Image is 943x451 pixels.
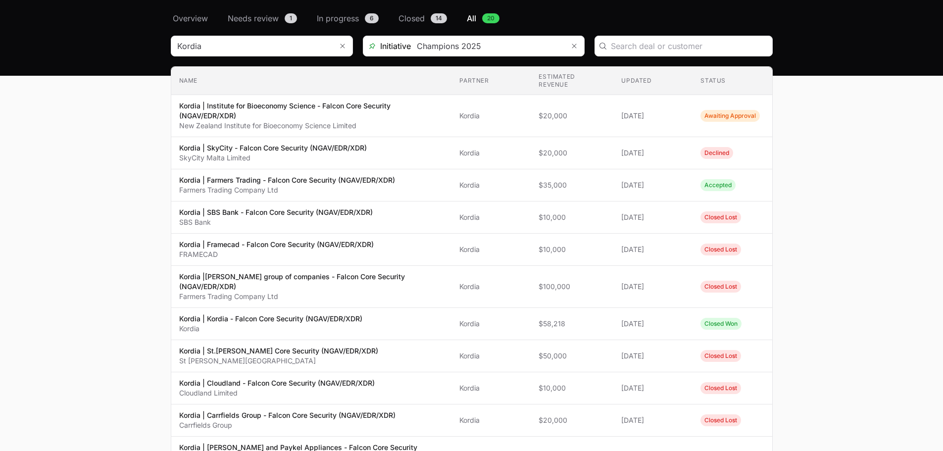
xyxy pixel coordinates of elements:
[179,356,378,366] p: St [PERSON_NAME][GEOGRAPHIC_DATA]
[539,148,605,158] span: $20,000
[621,245,685,254] span: [DATE]
[179,175,395,185] p: Kordia | Farmers Trading - Falcon Core Security (NGAV/EDR/XDR)
[621,148,685,158] span: [DATE]
[539,383,605,393] span: $10,000
[179,121,444,131] p: New Zealand Institute for Bioeconomy Science Limited
[315,12,381,24] a: In progress6
[171,67,452,95] th: Name
[459,180,523,190] span: Kordia
[539,319,605,329] span: $58,218
[621,212,685,222] span: [DATE]
[539,415,605,425] span: $20,000
[179,346,378,356] p: Kordia | St.[PERSON_NAME] Core Security (NGAV/EDR/XDR)
[179,250,374,259] p: FRAMECAD
[621,180,685,190] span: [DATE]
[179,217,373,227] p: SBS Bank
[531,67,613,95] th: Estimated revenue
[459,148,523,158] span: Kordia
[459,383,523,393] span: Kordia
[179,185,395,195] p: Farmers Trading Company Ltd
[228,12,279,24] span: Needs review
[411,36,564,56] input: Search initiatives
[459,351,523,361] span: Kordia
[179,292,444,301] p: Farmers Trading Company Ltd
[539,111,605,121] span: $20,000
[459,415,523,425] span: Kordia
[539,245,605,254] span: $10,000
[179,388,375,398] p: Cloudland Limited
[621,319,685,329] span: [DATE]
[179,143,367,153] p: Kordia | SkyCity - Falcon Core Security (NGAV/EDR/XDR)
[179,324,362,334] p: Kordia
[365,13,379,23] span: 6
[459,245,523,254] span: Kordia
[459,111,523,121] span: Kordia
[317,12,359,24] span: In progress
[459,212,523,222] span: Kordia
[179,378,375,388] p: Kordia | Cloudland - Falcon Core Security (NGAV/EDR/XDR)
[621,351,685,361] span: [DATE]
[226,12,299,24] a: Needs review1
[398,12,425,24] span: Closed
[173,12,208,24] span: Overview
[482,13,499,23] span: 20
[539,351,605,361] span: $50,000
[179,410,396,420] p: Kordia | Carrfields Group - Falcon Core Security (NGAV/EDR/XDR)
[451,67,531,95] th: Partner
[459,319,523,329] span: Kordia
[179,153,367,163] p: SkyCity Malta Limited
[171,36,333,56] input: Search partner
[179,101,444,121] p: Kordia | Institute for Bioeconomy Science - Falcon Core Security (NGAV/EDR/XDR)
[693,67,772,95] th: Status
[613,67,693,95] th: Updated
[285,13,297,23] span: 1
[621,383,685,393] span: [DATE]
[539,180,605,190] span: $35,000
[179,207,373,217] p: Kordia | SBS Bank - Falcon Core Security (NGAV/EDR/XDR)
[179,272,444,292] p: Kordia |[PERSON_NAME] group of companies - Falcon Core Security (NGAV/EDR/XDR)
[171,12,210,24] a: Overview
[465,12,501,24] a: All20
[611,40,766,52] input: Search deal or customer
[179,240,374,250] p: Kordia | Framecad - Falcon Core Security (NGAV/EDR/XDR)
[333,36,352,56] button: Remove
[363,40,411,52] span: Initiative
[621,282,685,292] span: [DATE]
[171,12,773,24] nav: Deals navigation
[621,415,685,425] span: [DATE]
[459,282,523,292] span: Kordia
[539,282,605,292] span: $100,000
[467,12,476,24] span: All
[397,12,449,24] a: Closed14
[621,111,685,121] span: [DATE]
[539,212,605,222] span: $10,000
[564,36,584,56] button: Remove
[179,420,396,430] p: Carrfields Group
[179,314,362,324] p: Kordia | Kordia - Falcon Core Security (NGAV/EDR/XDR)
[431,13,447,23] span: 14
